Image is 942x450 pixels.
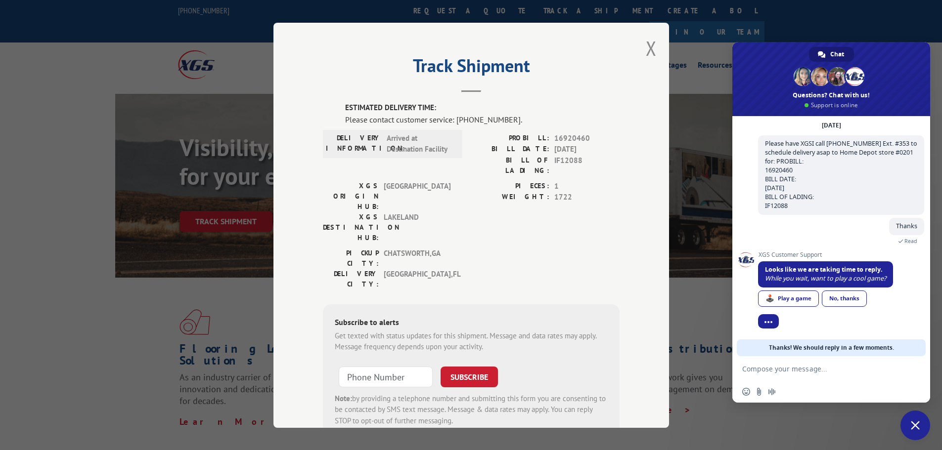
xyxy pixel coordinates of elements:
div: Subscribe to alerts [335,316,608,330]
label: WEIGHT: [471,192,549,203]
div: No, thanks [822,290,867,307]
span: Chat [830,47,844,62]
span: Please have XGSI call [PHONE_NUMBER] Ext. #353 to schedule delivery asap to Home Depot store #020... [765,139,917,210]
input: Phone Number [339,366,433,387]
div: Please contact customer service: [PHONE_NUMBER]. [345,113,620,125]
span: Arrived at Destination Facility [387,132,453,155]
span: Looks like we are taking time to reply. [765,265,883,274]
label: XGS ORIGIN HUB: [323,180,379,211]
button: Close modal [646,35,657,61]
label: ESTIMATED DELIVERY TIME: [345,102,620,114]
span: 1722 [554,192,620,203]
label: PIECES: [471,180,549,192]
label: BILL OF LADING: [471,155,549,175]
span: While you wait, want to play a cool game? [765,274,886,283]
button: SUBSCRIBE [441,366,498,387]
h2: Track Shipment [323,59,620,78]
span: [GEOGRAPHIC_DATA] [384,180,450,211]
span: [GEOGRAPHIC_DATA] , FL [384,268,450,289]
div: Play a game [758,290,819,307]
label: XGS DESTINATION HUB: [323,211,379,243]
span: CHATSWORTH , GA [384,247,450,268]
span: Read [904,238,917,245]
span: Thanks! We should reply in a few moments. [769,339,894,356]
span: Send a file [755,388,763,396]
span: XGS Customer Support [758,251,893,258]
label: DELIVERY INFORMATION: [326,132,382,155]
span: [DATE] [554,144,620,155]
strong: Note: [335,393,352,403]
span: IF12088 [554,155,620,175]
span: Thanks [896,222,917,230]
span: Insert an emoji [742,388,750,396]
div: Chat [809,47,854,62]
div: Close chat [900,410,930,440]
span: 16920460 [554,132,620,144]
textarea: Compose your message... [742,365,898,373]
span: 🕹️ [765,294,774,302]
div: by providing a telephone number and submitting this form you are consenting to be contacted by SM... [335,393,608,426]
label: BILL DATE: [471,144,549,155]
span: Audio message [768,388,776,396]
div: Get texted with status updates for this shipment. Message and data rates may apply. Message frequ... [335,330,608,352]
span: 1 [554,180,620,192]
label: DELIVERY CITY: [323,268,379,289]
label: PROBILL: [471,132,549,144]
div: [DATE] [822,123,841,128]
span: LAKELAND [384,211,450,243]
label: PICKUP CITY: [323,247,379,268]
